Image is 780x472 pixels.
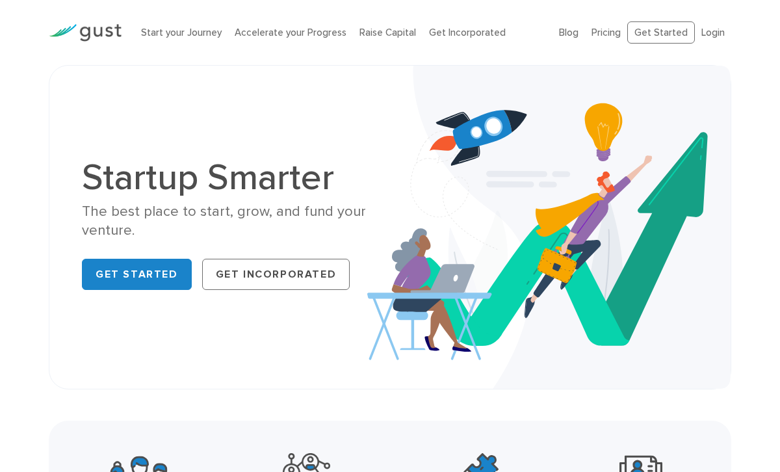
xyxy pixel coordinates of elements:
[82,159,380,196] h1: Startup Smarter
[49,24,122,42] img: Gust Logo
[627,21,695,44] a: Get Started
[235,27,346,38] a: Accelerate your Progress
[591,27,621,38] a: Pricing
[367,66,731,389] img: Startup Smarter Hero
[82,202,380,241] div: The best place to start, grow, and fund your venture.
[701,27,725,38] a: Login
[141,27,222,38] a: Start your Journey
[82,259,192,290] a: Get Started
[429,27,506,38] a: Get Incorporated
[559,27,578,38] a: Blog
[202,259,350,290] a: Get Incorporated
[359,27,416,38] a: Raise Capital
